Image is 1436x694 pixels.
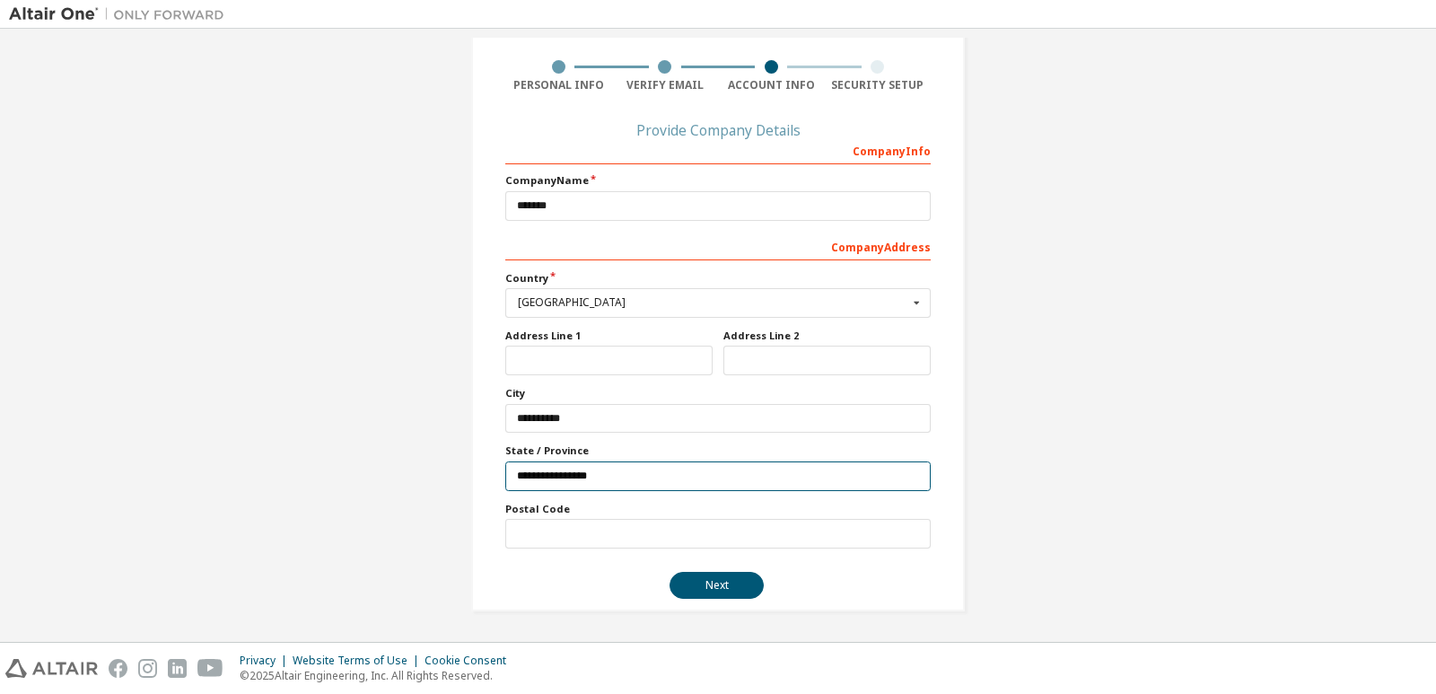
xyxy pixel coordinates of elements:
[109,659,127,678] img: facebook.svg
[518,297,908,308] div: [GEOGRAPHIC_DATA]
[505,125,931,136] div: Provide Company Details
[505,329,713,343] label: Address Line 1
[138,659,157,678] img: instagram.svg
[505,444,931,458] label: State / Province
[670,572,764,599] button: Next
[723,329,931,343] label: Address Line 2
[825,78,932,92] div: Security Setup
[505,502,931,516] label: Postal Code
[612,78,719,92] div: Verify Email
[293,654,425,668] div: Website Terms of Use
[505,136,931,164] div: Company Info
[505,78,612,92] div: Personal Info
[168,659,187,678] img: linkedin.svg
[718,78,825,92] div: Account Info
[240,668,517,683] p: © 2025 Altair Engineering, Inc. All Rights Reserved.
[9,5,233,23] img: Altair One
[240,654,293,668] div: Privacy
[505,271,931,286] label: Country
[197,659,223,678] img: youtube.svg
[505,386,931,400] label: City
[505,173,931,188] label: Company Name
[425,654,517,668] div: Cookie Consent
[5,659,98,678] img: altair_logo.svg
[505,232,931,260] div: Company Address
